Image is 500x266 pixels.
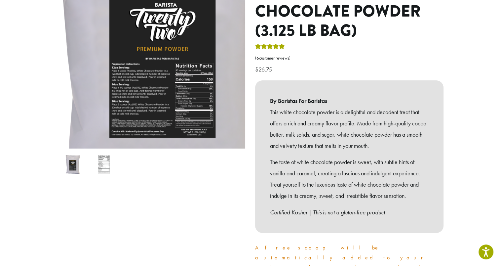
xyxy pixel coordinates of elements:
[270,95,429,107] b: By Baristas For Baristas
[270,107,429,151] p: This white chocolate powder is a delightful and decadent treat that offers a rich and creamy flav...
[91,151,117,177] img: Barista 22 White Chocolate Powder (3.125 lb bag) - Image 2
[255,55,443,62] a: (6customer reviews)
[270,208,385,216] em: Certified Kosher | This is not a gluten-free product
[59,151,86,177] img: Barista 22 Sweet Ground White Chocolate Powder
[256,55,259,61] span: 6
[255,66,274,73] bdi: 26.75
[255,66,258,73] span: $
[255,43,285,53] div: Rated 5.00 out of 5
[270,156,429,201] p: The taste of white chocolate powder is sweet, with subtle hints of vanilla and caramel, creating ...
